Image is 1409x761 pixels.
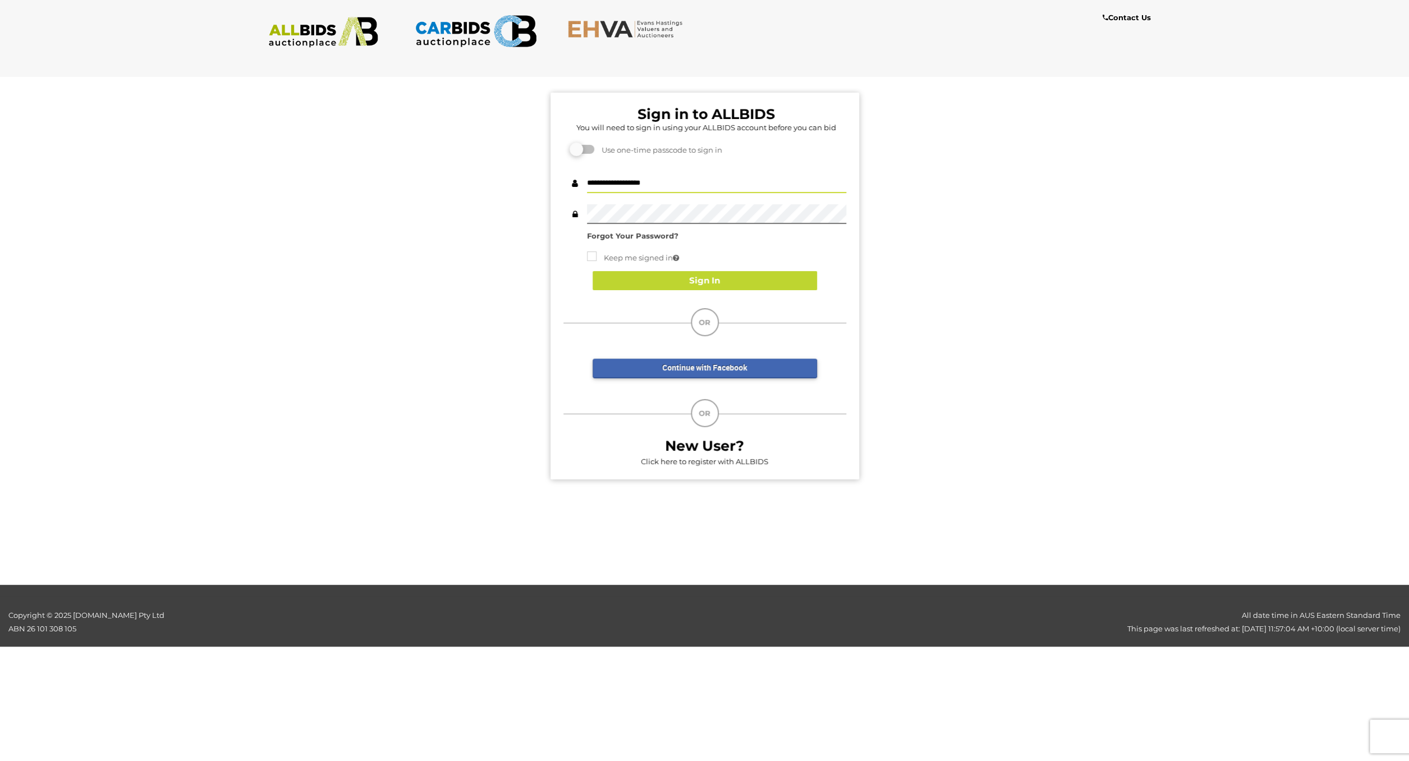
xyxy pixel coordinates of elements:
[596,145,722,154] span: Use one-time passcode to sign in
[691,308,719,336] div: OR
[593,359,817,378] a: Continue with Facebook
[263,17,384,48] img: ALLBIDS.com.au
[1102,13,1150,22] b: Contact Us
[1102,11,1153,24] a: Contact Us
[637,106,775,122] b: Sign in to ALLBIDS
[587,251,679,264] label: Keep me signed in
[641,457,768,466] a: Click here to register with ALLBIDS
[415,11,536,51] img: CARBIDS.com.au
[587,231,678,240] a: Forgot Your Password?
[567,20,689,38] img: EHVA.com.au
[352,609,1409,635] div: All date time in AUS Eastern Standard Time This page was last refreshed at: [DATE] 11:57:04 AM +1...
[691,399,719,427] div: OR
[566,123,846,131] h5: You will need to sign in using your ALLBIDS account before you can bid
[665,437,744,454] b: New User?
[593,271,817,291] button: Sign In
